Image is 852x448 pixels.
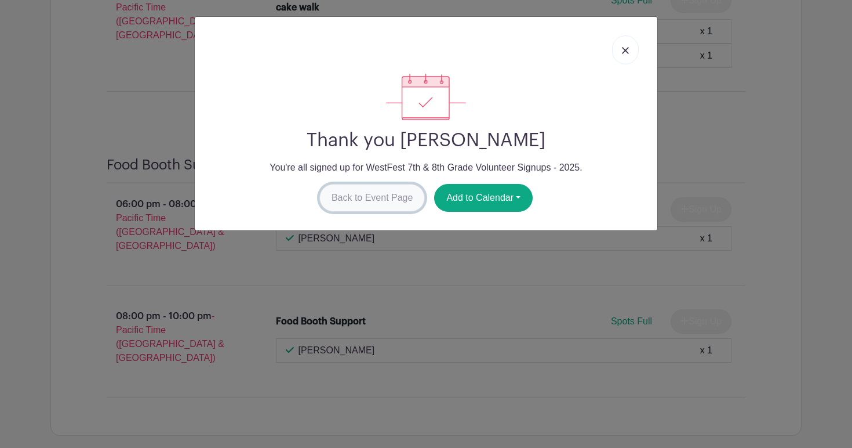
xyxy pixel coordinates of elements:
[319,184,425,212] a: Back to Event Page
[434,184,533,212] button: Add to Calendar
[204,161,648,175] p: You're all signed up for WestFest 7th & 8th Grade Volunteer Signups - 2025.
[386,74,466,120] img: signup_complete-c468d5dda3e2740ee63a24cb0ba0d3ce5d8a4ecd24259e683200fb1569d990c8.svg
[622,47,629,54] img: close_button-5f87c8562297e5c2d7936805f587ecaba9071eb48480494691a3f1689db116b3.svg
[204,129,648,151] h2: Thank you [PERSON_NAME]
